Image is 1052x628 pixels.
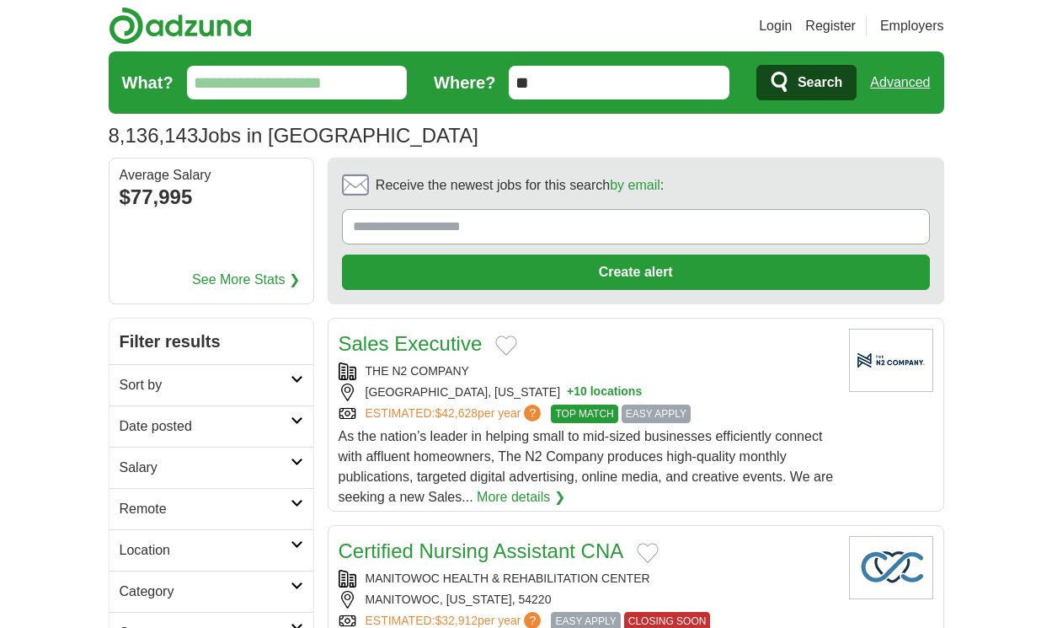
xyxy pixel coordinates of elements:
[339,539,624,562] a: Certified Nursing Assistant CNA
[849,536,933,599] img: Company logo
[434,70,495,95] label: Where?
[109,7,252,45] img: Adzuna logo
[120,169,303,182] div: Average Salary
[109,405,313,447] a: Date posted
[798,66,842,99] span: Search
[109,447,313,488] a: Salary
[109,121,199,151] span: 8,136,143
[805,16,856,36] a: Register
[109,571,313,612] a: Category
[109,488,313,529] a: Remote
[849,329,933,392] img: Company logo
[109,364,313,405] a: Sort by
[567,384,642,401] button: +10 locations
[192,270,300,290] a: See More Stats ❯
[435,614,478,627] span: $32,912
[495,335,517,356] button: Add to favorite jobs
[759,16,792,36] a: Login
[567,384,574,401] span: +
[880,16,944,36] a: Employers
[120,416,291,437] h2: Date posted
[339,332,483,355] a: Sales Executive
[339,362,836,380] div: THE N2 COMPANY
[366,405,545,423] a: ESTIMATED:$42,628per year?
[339,570,836,588] div: MANITOWOC HEALTH & REHABILITATION CENTER
[376,175,664,196] span: Receive the newest jobs for this search :
[339,384,836,401] div: [GEOGRAPHIC_DATA], [US_STATE]
[477,487,565,507] a: More details ❯
[637,543,659,563] button: Add to favorite jobs
[120,458,291,478] h2: Salary
[109,319,313,364] h2: Filter results
[120,182,303,212] div: $77,995
[756,65,857,100] button: Search
[120,375,291,395] h2: Sort by
[122,70,174,95] label: What?
[339,429,834,504] span: As the nation’s leader in helping small to mid-sized businesses efficiently connect with affluent...
[109,124,478,147] h1: Jobs in [GEOGRAPHIC_DATA]
[109,529,313,571] a: Location
[610,178,660,192] a: by email
[551,405,617,423] span: TOP MATCH
[870,66,930,99] a: Advanced
[120,582,291,602] h2: Category
[524,405,541,421] span: ?
[342,255,930,290] button: Create alert
[120,540,291,561] h2: Location
[435,406,478,420] span: $42,628
[622,405,691,423] span: EASY APPLY
[120,499,291,519] h2: Remote
[339,591,836,609] div: MANITOWOC, [US_STATE], 54220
